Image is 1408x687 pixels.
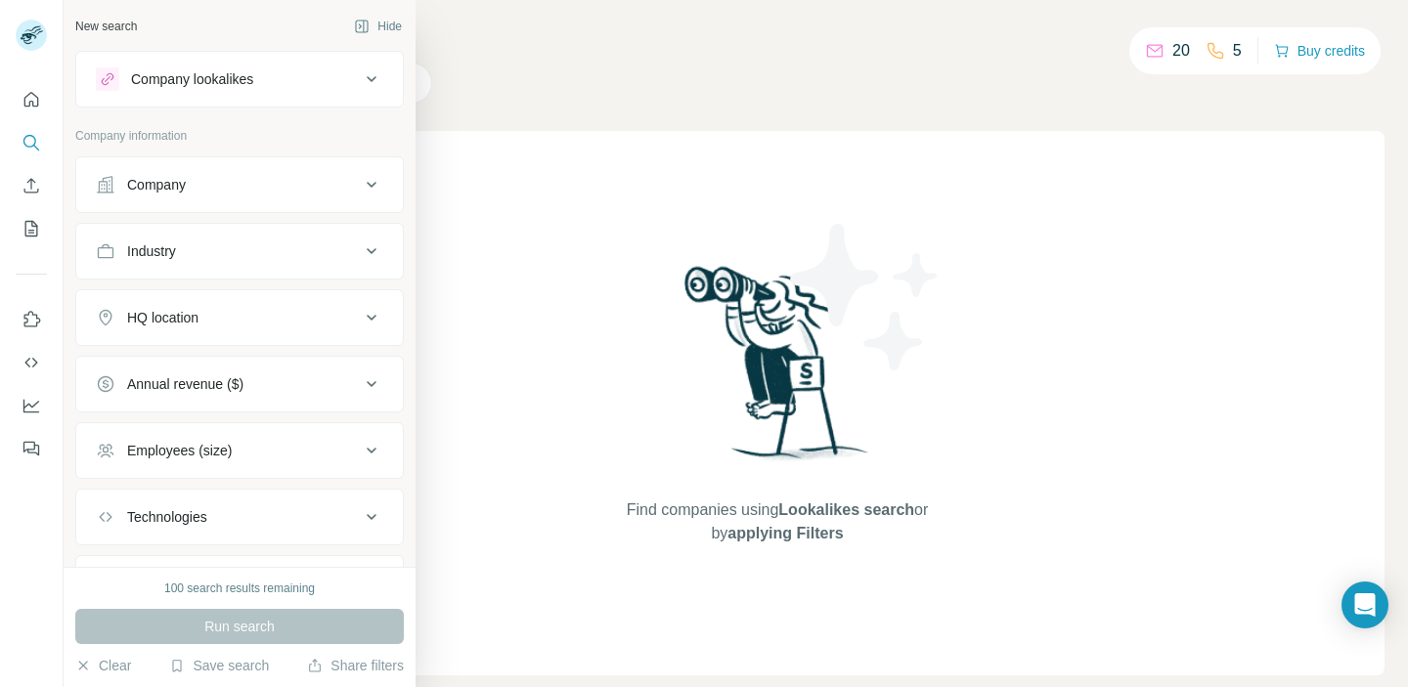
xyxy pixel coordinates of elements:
[621,498,934,545] span: Find companies using or by
[777,209,953,385] img: Surfe Illustration - Stars
[76,161,403,208] button: Company
[1172,39,1190,63] p: 20
[16,388,47,423] button: Dashboard
[127,241,176,261] div: Industry
[1233,39,1242,63] p: 5
[1342,581,1388,628] div: Open Intercom Messenger
[169,656,269,675] button: Save search
[127,175,186,194] div: Company
[778,501,914,518] span: Lookalikes search
[76,427,403,474] button: Employees (size)
[75,18,137,35] div: New search
[16,345,47,380] button: Use Surfe API
[76,228,403,275] button: Industry
[127,441,232,460] div: Employees (size)
[16,168,47,203] button: Enrich CSV
[127,507,207,527] div: Technologies
[16,82,47,117] button: Quick start
[75,656,131,675] button: Clear
[16,125,47,160] button: Search
[76,56,403,103] button: Company lookalikes
[76,494,403,540] button: Technologies
[1274,37,1365,64] button: Buy credits
[75,127,404,145] p: Company information
[16,20,47,51] img: Avatar
[727,525,843,541] span: applying Filters
[676,261,879,479] img: Surfe Illustration - Woman searching with binoculars
[340,12,416,41] button: Hide
[164,580,315,597] div: 100 search results remaining
[131,69,253,89] div: Company lookalikes
[76,361,403,408] button: Annual revenue ($)
[76,294,403,341] button: HQ location
[76,560,403,607] button: Keywords
[170,23,1385,51] h4: Search
[16,302,47,337] button: Use Surfe on LinkedIn
[16,431,47,466] button: Feedback
[127,308,198,327] div: HQ location
[16,211,47,246] button: My lists
[307,656,404,675] button: Share filters
[127,374,243,394] div: Annual revenue ($)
